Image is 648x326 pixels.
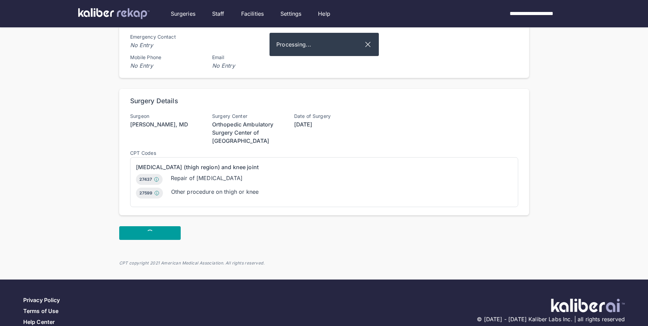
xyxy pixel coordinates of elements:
div: 27599 [136,188,163,199]
a: Help [318,10,330,18]
span: No Entry [130,62,198,70]
span: Processing... [276,40,364,49]
div: Mobile Phone [130,55,198,60]
a: Surgeries [171,10,195,18]
div: CPT copyright 2021 American Medical Association. All rights reserved. [119,260,529,266]
a: Settings [280,10,301,18]
a: Privacy Policy [23,297,60,303]
div: CPT Codes [130,150,518,156]
div: Surgeon [130,113,198,119]
div: Orthopedic Ambulatory Surgery Center of [GEOGRAPHIC_DATA] [212,120,280,145]
div: Emergency Contact [130,34,198,40]
a: Help Center [23,318,55,325]
a: Terms of Use [23,308,58,314]
a: Staff [212,10,224,18]
div: Surgery Center [212,113,280,119]
span: © [DATE] - [DATE] Kaliber Labs Inc. | all rights reserved [477,315,625,323]
div: Email [212,55,280,60]
img: ATj1MI71T5jDAAAAAElFTkSuQmCC [551,299,625,312]
div: 27437 [136,174,163,185]
div: Date of Surgery [294,113,362,119]
div: [DATE] [294,120,362,128]
img: kaliber labs logo [78,8,150,19]
span: No Entry [130,41,198,49]
a: Facilities [241,10,264,18]
div: [MEDICAL_DATA] (thigh region) and knee joint [136,163,512,171]
span: No Entry [212,62,280,70]
img: Info.77c6ff0b.svg [154,177,159,182]
div: Repair of [MEDICAL_DATA] [171,174,243,182]
div: Surgery Details [130,97,178,105]
img: Info.77c6ff0b.svg [154,190,160,196]
div: Other procedure on thigh or knee [171,188,259,196]
div: [PERSON_NAME], MD [130,120,198,128]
